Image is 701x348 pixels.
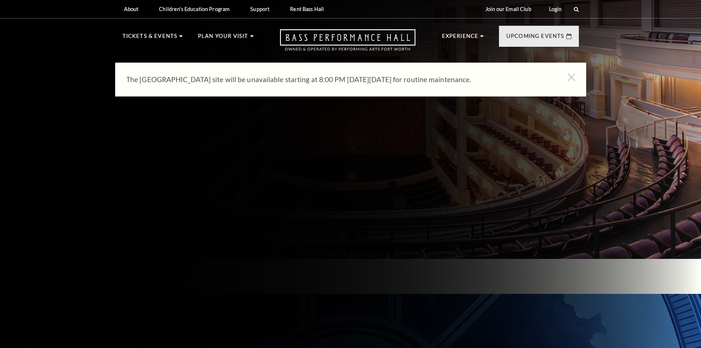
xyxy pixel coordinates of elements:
p: About [124,6,139,12]
p: Support [250,6,269,12]
p: The [GEOGRAPHIC_DATA] site will be unavailable starting at 8:00 PM [DATE][DATE] for routine maint... [126,74,553,85]
p: Plan Your Visit [198,32,248,45]
p: Upcoming Events [506,32,564,45]
p: Tickets & Events [123,32,178,45]
p: Children's Education Program [159,6,230,12]
p: Rent Bass Hall [290,6,324,12]
p: Experience [442,32,479,45]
